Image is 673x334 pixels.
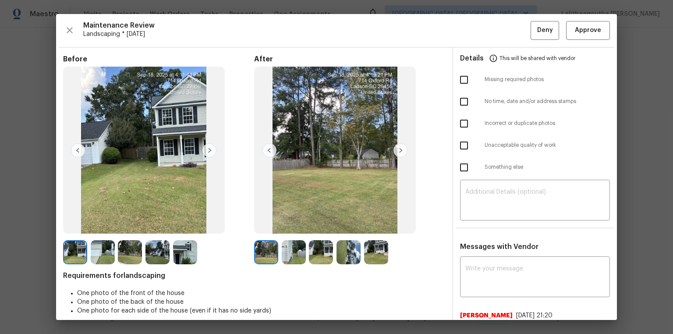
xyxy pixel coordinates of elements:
img: left-chevron-button-url [71,143,85,157]
span: Messages with Vendor [460,243,538,250]
span: Missing required photos [485,76,610,83]
span: This will be shared with vendor [499,48,575,69]
div: Incorrect or duplicate photos [453,113,617,135]
img: right-chevron-button-url [393,143,407,157]
span: Deny [537,25,553,36]
div: Missing required photos [453,69,617,91]
span: [PERSON_NAME] [460,311,513,320]
img: left-chevron-button-url [262,143,276,157]
div: Something else [453,156,617,178]
span: Details [460,48,484,69]
span: After [254,55,445,64]
span: Something else [485,163,610,171]
li: One photo for each side of the house (even if it has no side yards) [77,306,445,315]
span: Landscaping * [DATE] [83,30,531,39]
span: [DATE] 21:20 [516,313,553,319]
li: One photo of the front of the house [77,289,445,298]
button: Approve [566,21,610,40]
button: Deny [531,21,559,40]
span: Unacceptable quality of work [485,142,610,149]
div: No time, date and/or address stamps [453,91,617,113]
img: right-chevron-button-url [202,143,216,157]
span: Maintenance Review [83,21,531,30]
div: Unacceptable quality of work [453,135,617,156]
span: Approve [575,25,601,36]
li: One photo of the back of the house [77,298,445,306]
span: No time, date and/or address stamps [485,98,610,105]
span: Before [63,55,254,64]
span: Incorrect or duplicate photos [485,120,610,127]
span: Requirements for landscaping [63,271,445,280]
